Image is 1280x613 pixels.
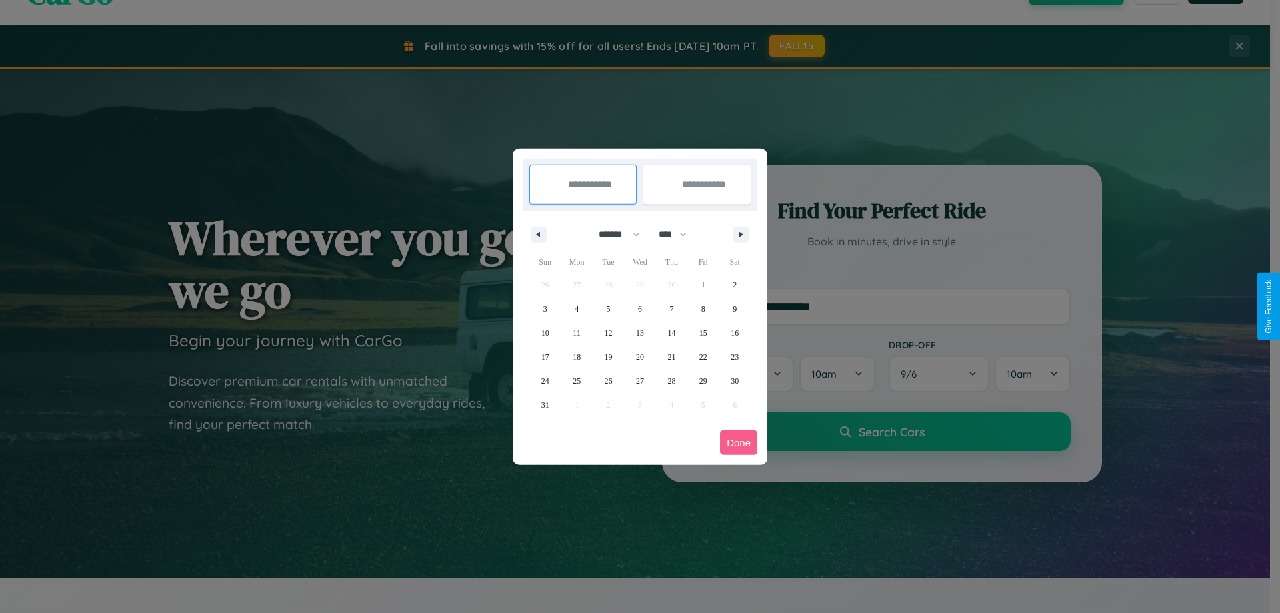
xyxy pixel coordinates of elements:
button: 22 [687,345,719,369]
button: 15 [687,321,719,345]
button: 19 [593,345,624,369]
button: 29 [687,369,719,393]
span: 24 [541,369,549,393]
span: 11 [573,321,581,345]
span: 18 [573,345,581,369]
span: 12 [605,321,613,345]
button: 18 [561,345,592,369]
span: 27 [636,369,644,393]
span: Fri [687,251,719,273]
span: 13 [636,321,644,345]
span: Thu [656,251,687,273]
span: 14 [667,321,675,345]
span: 21 [667,345,675,369]
span: 19 [605,345,613,369]
span: 26 [605,369,613,393]
button: 23 [719,345,751,369]
button: 6 [624,297,655,321]
span: 6 [638,297,642,321]
span: Tue [593,251,624,273]
span: 1 [701,273,705,297]
span: 4 [575,297,579,321]
button: 28 [656,369,687,393]
button: 12 [593,321,624,345]
button: Done [720,430,757,455]
span: Sat [719,251,751,273]
span: 23 [731,345,739,369]
span: 9 [733,297,737,321]
button: 5 [593,297,624,321]
span: 3 [543,297,547,321]
span: Sun [529,251,561,273]
span: 20 [636,345,644,369]
span: 30 [731,369,739,393]
button: 11 [561,321,592,345]
span: 15 [699,321,707,345]
button: 17 [529,345,561,369]
span: 31 [541,393,549,417]
span: Wed [624,251,655,273]
span: 2 [733,273,737,297]
span: 17 [541,345,549,369]
button: 20 [624,345,655,369]
button: 24 [529,369,561,393]
button: 2 [719,273,751,297]
span: 22 [699,345,707,369]
button: 13 [624,321,655,345]
button: 10 [529,321,561,345]
button: 31 [529,393,561,417]
button: 27 [624,369,655,393]
div: Give Feedback [1264,279,1273,334]
button: 8 [687,297,719,321]
button: 26 [593,369,624,393]
span: 25 [573,369,581,393]
button: 16 [719,321,751,345]
button: 7 [656,297,687,321]
span: Mon [561,251,592,273]
span: 28 [667,369,675,393]
span: 10 [541,321,549,345]
span: 29 [699,369,707,393]
button: 30 [719,369,751,393]
button: 9 [719,297,751,321]
button: 14 [656,321,687,345]
span: 16 [731,321,739,345]
button: 25 [561,369,592,393]
span: 7 [669,297,673,321]
button: 21 [656,345,687,369]
span: 8 [701,297,705,321]
button: 1 [687,273,719,297]
button: 3 [529,297,561,321]
span: 5 [607,297,611,321]
button: 4 [561,297,592,321]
